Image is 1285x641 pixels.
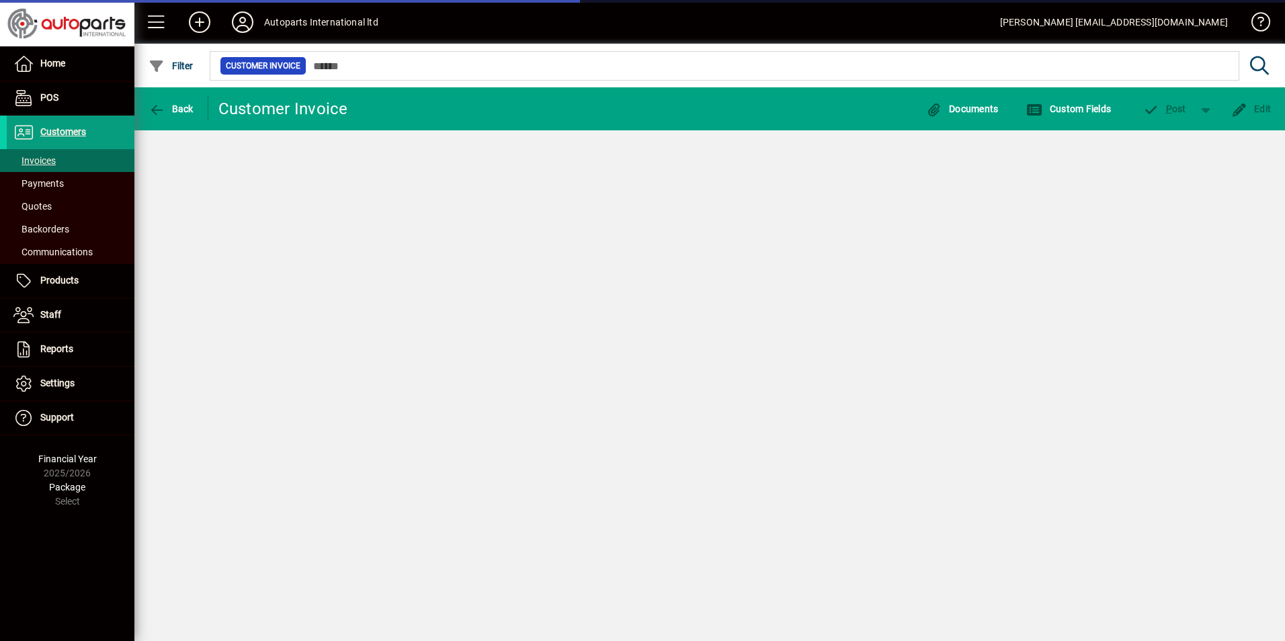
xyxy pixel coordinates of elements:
[1241,3,1268,46] a: Knowledge Base
[149,60,194,71] span: Filter
[7,367,134,400] a: Settings
[40,343,73,354] span: Reports
[7,218,134,241] a: Backorders
[40,126,86,137] span: Customers
[13,247,93,257] span: Communications
[145,97,197,121] button: Back
[1231,103,1272,114] span: Edit
[7,401,134,435] a: Support
[1026,103,1111,114] span: Custom Fields
[7,81,134,115] a: POS
[1136,97,1193,121] button: Post
[7,47,134,81] a: Home
[218,98,348,120] div: Customer Invoice
[7,264,134,298] a: Products
[1000,11,1228,33] div: [PERSON_NAME] [EMAIL_ADDRESS][DOMAIN_NAME]
[145,54,197,78] button: Filter
[13,224,69,234] span: Backorders
[221,10,264,34] button: Profile
[923,97,1002,121] button: Documents
[13,201,52,212] span: Quotes
[178,10,221,34] button: Add
[49,482,85,493] span: Package
[40,92,58,103] span: POS
[7,298,134,332] a: Staff
[13,155,56,166] span: Invoices
[7,241,134,263] a: Communications
[1143,103,1186,114] span: ost
[7,172,134,195] a: Payments
[40,58,65,69] span: Home
[40,378,75,388] span: Settings
[40,412,74,423] span: Support
[264,11,378,33] div: Autoparts International ltd
[1023,97,1114,121] button: Custom Fields
[1166,103,1172,114] span: P
[7,333,134,366] a: Reports
[149,103,194,114] span: Back
[7,195,134,218] a: Quotes
[40,309,61,320] span: Staff
[13,178,64,189] span: Payments
[926,103,999,114] span: Documents
[1228,97,1275,121] button: Edit
[40,275,79,286] span: Products
[134,97,208,121] app-page-header-button: Back
[7,149,134,172] a: Invoices
[38,454,97,464] span: Financial Year
[226,59,300,73] span: Customer Invoice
